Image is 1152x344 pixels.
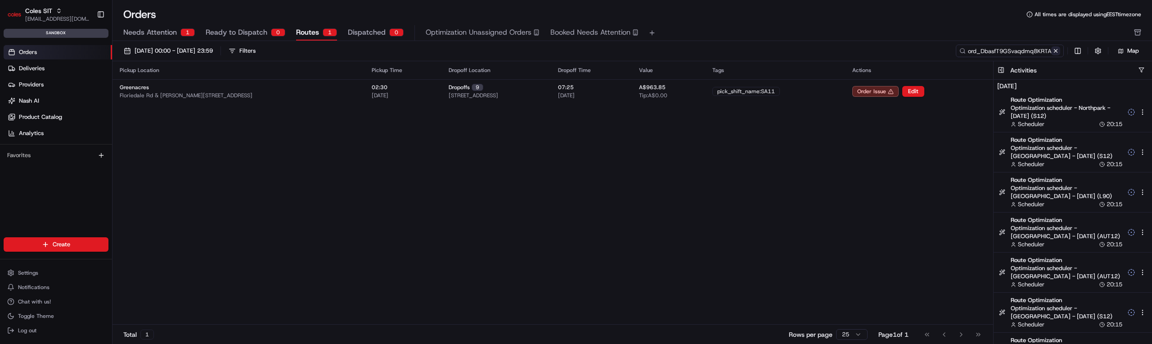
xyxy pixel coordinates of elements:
input: Clear [23,58,148,68]
span: Dispatched [348,27,386,38]
span: 20:15 [1107,120,1122,128]
span: Booked Needs Attention [550,27,630,38]
div: 0 [271,28,285,36]
span: Scheduler [1018,200,1044,208]
a: Analytics [4,126,112,140]
button: Scheduler [1011,240,1044,249]
span: Deliveries [19,64,45,72]
span: 20:15 [1107,200,1122,208]
span: A$963.85 [639,84,666,91]
span: Settings [18,269,38,276]
button: Start new chat [153,89,164,100]
button: Scheduler [1011,281,1044,289]
h4: [DATE] [994,80,1152,92]
span: 20:15 [1107,160,1122,168]
span: Optimization scheduler - [GEOGRAPHIC_DATA] - [DATE] (AUT12) [1011,264,1122,281]
a: Powered byPylon [63,152,109,159]
span: Pylon [90,153,109,159]
button: Scheduler [1011,200,1044,208]
button: Filters [225,45,260,57]
span: Scheduler [1018,281,1044,289]
span: Route Optimization [1011,96,1122,104]
span: Scheduler [1018,120,1044,128]
div: 💻 [76,131,83,139]
button: Scheduler [1011,321,1044,329]
span: Optimization scheduler - [GEOGRAPHIC_DATA] - [DATE] (L90) [1011,184,1122,200]
span: [STREET_ADDRESS] [449,92,498,99]
div: 1 [323,28,337,36]
span: Ready to Dispatch [206,27,267,38]
button: Coles SIT [25,6,52,15]
div: Favorites [4,148,108,163]
span: Optimization scheduler - [GEOGRAPHIC_DATA] - [DATE] (AUT12) [1011,224,1122,240]
div: Start new chat [31,86,148,95]
span: 20:15 [1107,240,1122,249]
span: Scheduler [1018,321,1044,329]
button: Log out [4,324,108,337]
span: Knowledge Base [18,131,69,140]
span: Notifications [18,284,49,291]
button: [DATE] 00:00 - [DATE] 23:59 [120,45,217,57]
div: Total [123,330,154,339]
span: Routes [296,27,319,38]
span: Route Optimization [1011,256,1122,264]
a: 📗Knowledge Base [5,127,72,143]
div: Page 1 of 1 [878,330,909,339]
span: Scheduler [1018,240,1044,249]
span: Optimization scheduler - Northpark - [DATE] (S12) [1011,104,1122,120]
span: Product Catalog [19,113,62,121]
span: Analytics [19,129,44,137]
span: Route Optimization [1011,296,1122,304]
div: Filters [239,47,256,55]
p: Rows per page [789,330,832,339]
p: Welcome 👋 [9,36,164,50]
button: Scheduler [1011,120,1044,128]
button: Settings [4,267,108,279]
span: Scheduler [1018,160,1044,168]
span: Toggle Theme [18,312,54,320]
span: Optimization Unassigned Orders [426,27,531,38]
div: Dropoff Time [558,67,625,74]
h1: Orders [123,7,156,22]
button: Notifications [4,281,108,294]
span: Route Optimization [1011,136,1122,144]
span: [DATE] [372,92,388,99]
span: Optimization scheduler - [GEOGRAPHIC_DATA] - [DATE] (S12) [1011,144,1122,160]
button: Edit [902,86,924,97]
div: Pickup Time [372,67,434,74]
div: Dropoff Location [449,67,544,74]
img: Nash [9,9,27,27]
span: 02:30 [372,84,387,91]
span: Providers [19,81,44,89]
button: Scheduler [1011,160,1044,168]
span: Orders [19,48,37,56]
div: 📗 [9,131,16,139]
span: Floriedale Rd & [PERSON_NAME][STREET_ADDRESS] [120,92,252,99]
span: Needs Attention [123,27,177,38]
input: Type to search [956,45,1064,57]
div: Order Issue [852,86,899,97]
span: Greenacres [120,84,149,91]
a: Providers [4,77,112,92]
a: 💻API Documentation [72,127,148,143]
button: Toggle Theme [4,310,108,322]
button: [EMAIL_ADDRESS][DOMAIN_NAME] [25,15,90,23]
span: Map [1127,47,1139,55]
span: Route Optimization [1011,176,1122,184]
div: sandbox [4,29,108,38]
span: Dropoffs [449,84,470,91]
span: Optimization scheduler - [GEOGRAPHIC_DATA] - [DATE] (S12) [1011,304,1122,321]
div: We're available if you need us! [31,95,114,102]
span: [DATE] [558,92,575,99]
span: Route Optimization [1011,216,1122,224]
div: Pickup Location [120,67,357,74]
span: Chat with us! [18,298,51,305]
button: Map [1112,45,1145,56]
img: Coles SIT [7,7,22,22]
div: Actions [852,67,986,74]
div: pick_shift_name:SA11 [712,87,780,96]
a: Deliveries [4,61,112,76]
button: Create [4,237,108,252]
